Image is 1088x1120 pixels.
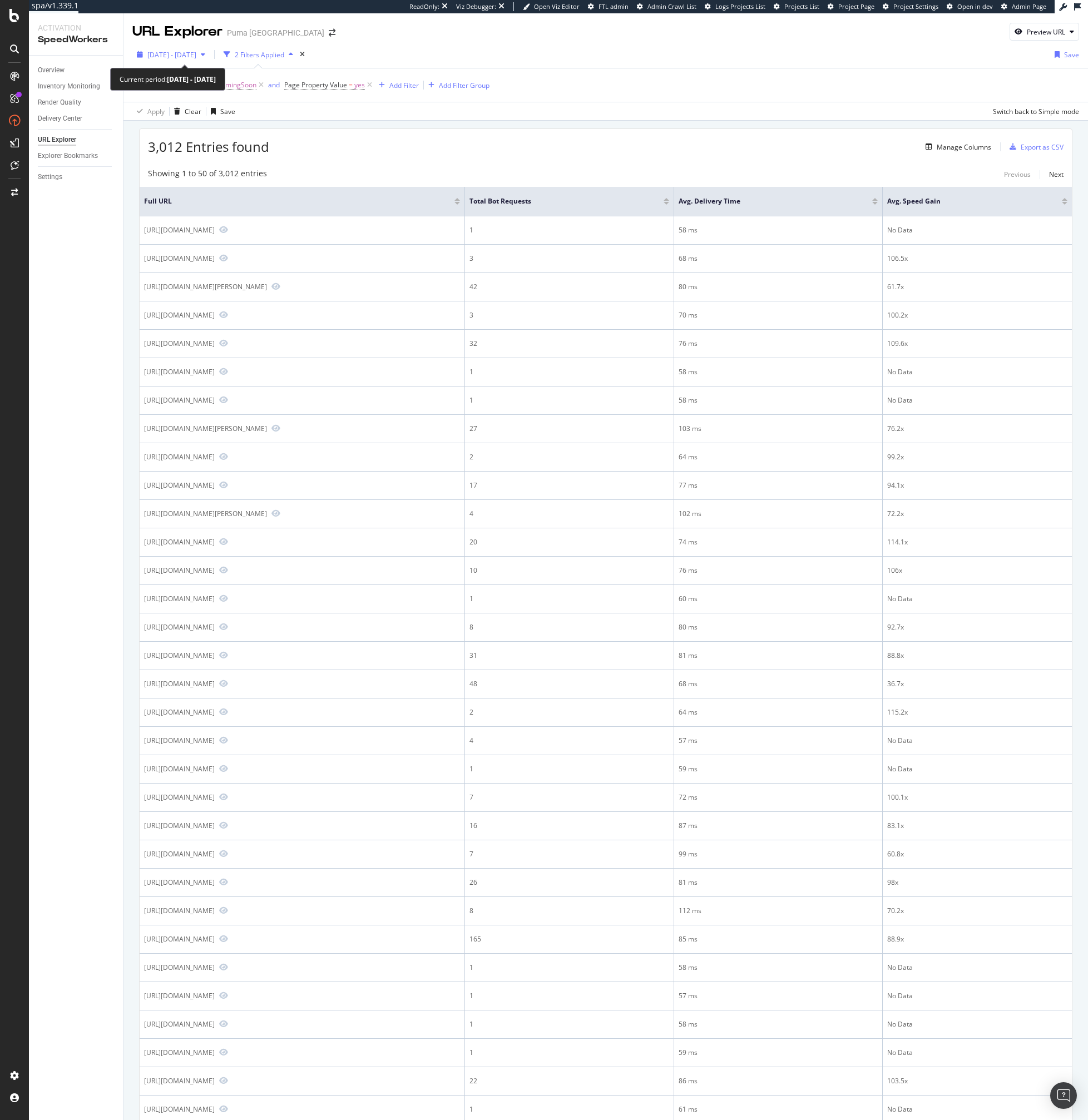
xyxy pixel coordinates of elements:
div: 99 ms [679,849,878,859]
a: Preview https://us.puma.com/us/en/pd/puma-x-hot-wheels%E2%84%A2-monster-trucks-little-kids-graphi... [219,538,228,546]
div: 109.6x [887,339,1067,349]
div: 32 [469,339,669,349]
div: 72.2x [887,509,1067,519]
div: URL Explorer [38,134,76,146]
span: Full URL [144,196,438,206]
a: Preview https://ca.puma.com/ca/en/pd/fenty-x-puma-avanti-leather-and-suede-womens-sneakers/404706... [219,1077,228,1084]
a: Preview https://us.puma.com/us/en/pd/brasil-panels-kidsuper-unisex/403847?swatch=01&src=tmobiletu... [219,368,228,375]
a: Preview https://us.puma.com/us/en/pd/fenty-x-puma-cat-cleat-womens-jelly-slides/404770?swatch=02&... [219,339,228,347]
div: 103.5x [887,1076,1067,1086]
div: [URL][DOMAIN_NAME] [144,934,215,944]
div: 100.1x [887,792,1067,802]
button: Export as CSV [1005,138,1064,156]
div: 10 [469,566,669,576]
div: 102 ms [679,509,878,519]
div: 76.2x [887,424,1067,434]
span: Page Property Value [284,80,347,90]
div: SpeedWorkers [38,33,114,46]
div: Add Filter [389,81,419,90]
a: Open Viz Editor [523,2,580,11]
div: Add Filter Group [439,81,489,90]
div: Explorer Bookmarks [38,150,98,162]
div: Save [220,107,235,116]
a: Preview https://us.puma.com/us/en/pd/speedcat-ballet-suede-womens-shoes/401287?swatch=01&src=tmob... [219,396,228,404]
div: 1 [469,1104,669,1114]
span: 3,012 Entries found [148,137,269,156]
div: Apply [147,107,165,116]
div: 80 ms [679,282,878,292]
a: Preview https://us.puma.com/us/en/pd/suede-bodega-sneakers/404127 [219,935,228,943]
div: 20 [469,537,669,547]
div: 58 ms [679,395,878,405]
div: No Data [887,963,1067,973]
div: No Data [887,594,1067,604]
span: Project Page [838,2,874,11]
div: [URL][DOMAIN_NAME] [144,1076,215,1086]
a: Project Page [828,2,874,11]
div: [URL][DOMAIN_NAME] [144,1048,215,1057]
a: Explorer Bookmarks [38,150,115,162]
div: 57 ms [679,736,878,746]
a: Projects List [774,2,819,11]
a: Preview https://us.puma.com/us/en/pd/palermo-moda-la-catrina-womens-sneakers/404607?swatch=01&siz... [219,254,228,262]
div: 61 ms [679,1104,878,1114]
div: [URL][DOMAIN_NAME] [144,395,215,405]
a: Preview https://us.puma.com/us/en/pd/fenty-x-puma-avanti-ls-mens-sneakers/404191?swatch=02&size=230 [219,906,228,914]
a: Admin Crawl List [637,2,696,11]
button: and [268,80,280,90]
div: 57 ms [679,991,878,1001]
div: Inventory Monitoring [38,81,100,92]
div: 1 [469,367,669,377]
div: 7 [469,849,669,859]
div: Current period: [120,73,216,86]
div: 76 ms [679,566,878,576]
a: Preview https://ca.puma.com/ca/en/pd/puma-x-lamelo-ball-mb.05-world-tour-mens-basketball-shoes/31... [219,566,228,574]
div: 68 ms [679,254,878,264]
div: 76 ms [679,339,878,349]
a: Preview https://ca.puma.com/ca/en/pd/h-street-unisex/403775 [219,821,228,829]
button: Manage Columns [921,140,991,153]
button: Apply [132,102,165,120]
div: 64 ms [679,707,878,717]
div: [URL][DOMAIN_NAME] [144,1104,215,1114]
div: 1 [469,991,669,1001]
div: 68 ms [679,679,878,689]
div: [URL][DOMAIN_NAME] [144,537,215,547]
div: times [298,49,307,60]
a: Render Quality [38,97,115,108]
div: [URL][DOMAIN_NAME] [144,254,215,263]
div: [URL][DOMAIN_NAME][PERSON_NAME] [144,424,267,433]
div: Open Intercom Messenger [1050,1082,1077,1109]
button: Next [1049,168,1064,181]
div: [URL][DOMAIN_NAME] [144,622,215,632]
div: 4 [469,509,669,519]
div: [URL][DOMAIN_NAME] [144,225,215,235]
button: Add Filter Group [424,78,489,92]
div: Manage Columns [937,142,991,152]
div: 165 [469,934,669,944]
span: yes [354,77,365,93]
div: [URL][DOMAIN_NAME] [144,1019,215,1029]
div: [URL][DOMAIN_NAME] [144,339,215,348]
div: [URL][DOMAIN_NAME] [144,566,215,575]
a: Preview https://ca.puma.com/ca/en/pd/all-pro-nitro-2-chris-b-basketball-shoes-unisex/312311 [271,283,280,290]
div: 60 ms [679,594,878,604]
div: No Data [887,1019,1067,1029]
div: 70.2x [887,906,1067,916]
a: Preview https://us.puma.com/us/en/pd/fenty-x-puma-cat-cleat-womens-jelly-slides/404770?swatch=02&... [219,481,228,489]
span: Projects List [784,2,819,11]
div: 17 [469,480,669,490]
div: [URL][DOMAIN_NAME] [144,736,215,745]
div: 1 [469,1019,669,1029]
button: Previous [1004,168,1031,181]
div: No Data [887,736,1067,746]
div: 61.7x [887,282,1067,292]
div: Switch back to Simple mode [993,107,1079,116]
a: Logs Projects List [705,2,765,11]
div: 99.2x [887,452,1067,462]
div: 3 [469,310,669,320]
a: Preview https://us.puma.com/us/en/pd/lamelo-ball-lafrance-rnr-mens-sneakers/312274?swatch=02&size... [271,424,280,432]
div: Activation [38,22,114,33]
span: Logs Projects List [715,2,765,11]
div: 27 [469,424,669,434]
